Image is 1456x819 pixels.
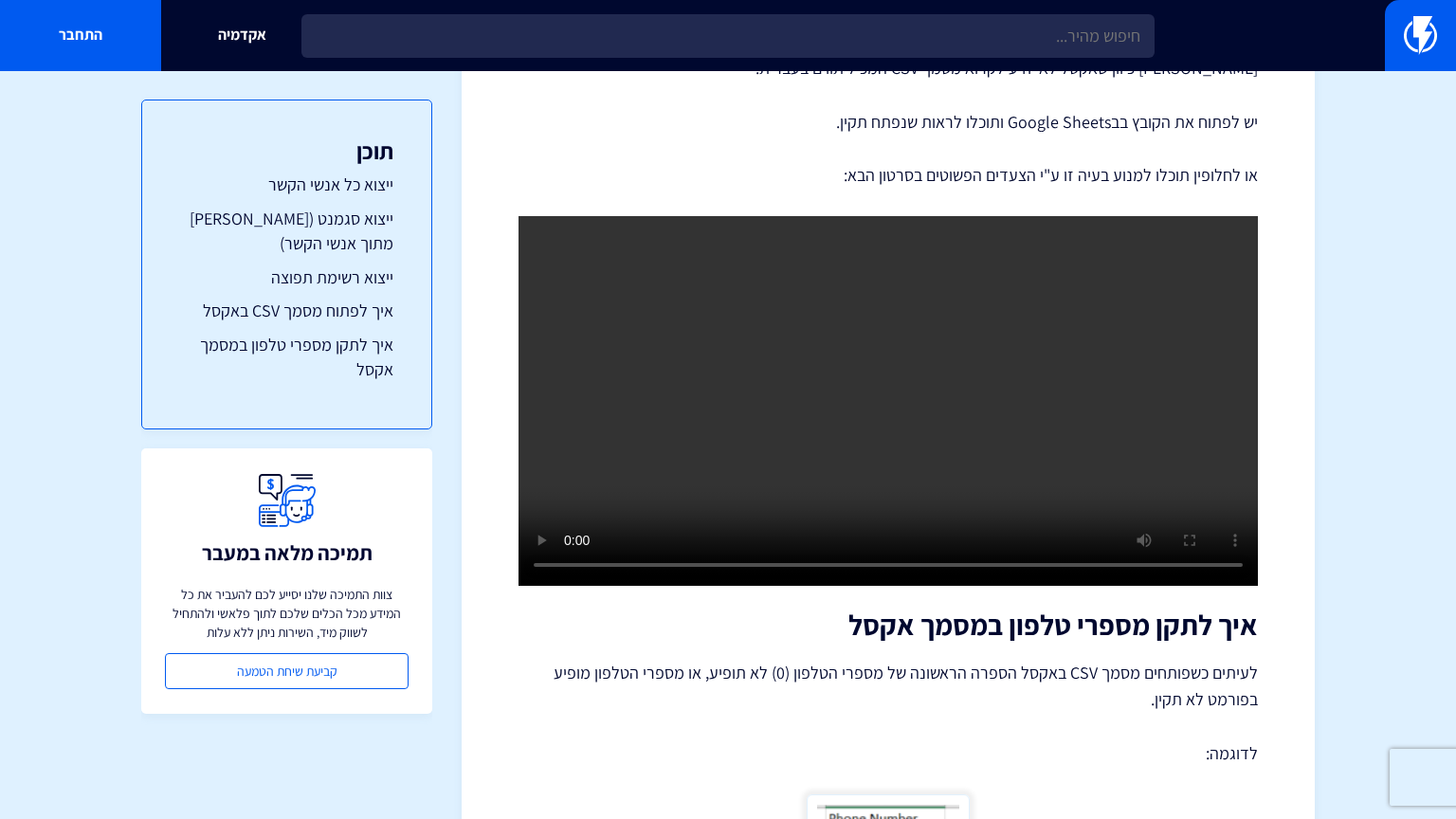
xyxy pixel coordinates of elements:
a: איך לפתוח מסמך CSV באקסל [180,299,393,323]
a: ייצוא סגמנט ([PERSON_NAME] מתוך אנשי הקשר) [180,207,393,255]
p: לעיתים כשפותחים מסמך CSV באקסל הספרה הראשונה של מספרי הטלפון (0) לא תופיע, או מספרי הטלפון מופיע ... [519,660,1258,713]
h3: תוכן [180,138,393,163]
p: יש לפתוח את הקובץ בבGoogle Sheets ותוכלו לראות שנפתח תקין. [519,110,1258,135]
p: או לחלופין תוכלו למנוע בעיה זו ע"י הצעדים הפשוטים בסרטון הבא: [519,163,1258,188]
a: קביעת שיחת הטמעה [165,653,409,689]
a: איך לתקן מספרי טלפון במסמך אקסל [180,333,393,381]
p: צוות התמיכה שלנו יסייע לכם להעביר את כל המידע מכל הכלים שלכם לתוך פלאשי ולהתחיל לשווק מיד, השירות... [165,585,409,642]
a: ייצוא רשימת תפוצה [180,265,393,290]
h2: איך לתקן מספרי טלפון במסמך אקסל [519,610,1258,641]
h3: תמיכה מלאה במעבר [202,541,373,564]
a: ייצוא כל אנשי הקשר [180,173,393,197]
input: חיפוש מהיר... [301,14,1155,58]
p: לדוגמה: [519,741,1258,766]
